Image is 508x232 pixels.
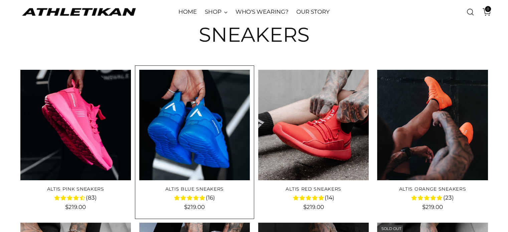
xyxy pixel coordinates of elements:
a: SHOP [205,5,227,19]
div: 4.8 rating (23 votes) [377,193,488,202]
span: $219.00 [422,204,443,210]
img: ALTIS Orange Sneakers [377,70,488,180]
a: ALTIS Blue Sneakers [165,186,224,192]
span: (16) [206,194,215,202]
a: HOME [178,5,197,19]
span: $219.00 [65,204,86,210]
span: $219.00 [303,204,324,210]
a: WHO'S WEARING? [235,5,289,19]
div: 4.7 rating (14 votes) [258,193,369,202]
a: ALTIS Red Sneakers [286,186,341,192]
div: 4.8 rating (16 votes) [139,193,250,202]
img: ALTIS Pink Sneakers [20,70,131,180]
a: ALTIS Orange Sneakers [399,186,466,192]
h1: Sneakers [199,24,310,46]
a: ALTIS Pink Sneakers [47,186,104,192]
a: OUR STORY [296,5,329,19]
span: (23) [443,194,454,202]
span: (14) [325,194,334,202]
a: ATHLETIKAN [20,7,137,17]
div: 4.3 rating (83 votes) [20,193,131,202]
a: Open search modal [464,5,477,19]
a: Open cart modal [478,5,491,19]
span: (83) [86,194,97,202]
span: 0 [485,6,491,12]
img: ALTIS Red Sneakers [258,70,369,180]
span: $219.00 [184,204,205,210]
img: ALTIS Blue Sneakers [139,70,250,180]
